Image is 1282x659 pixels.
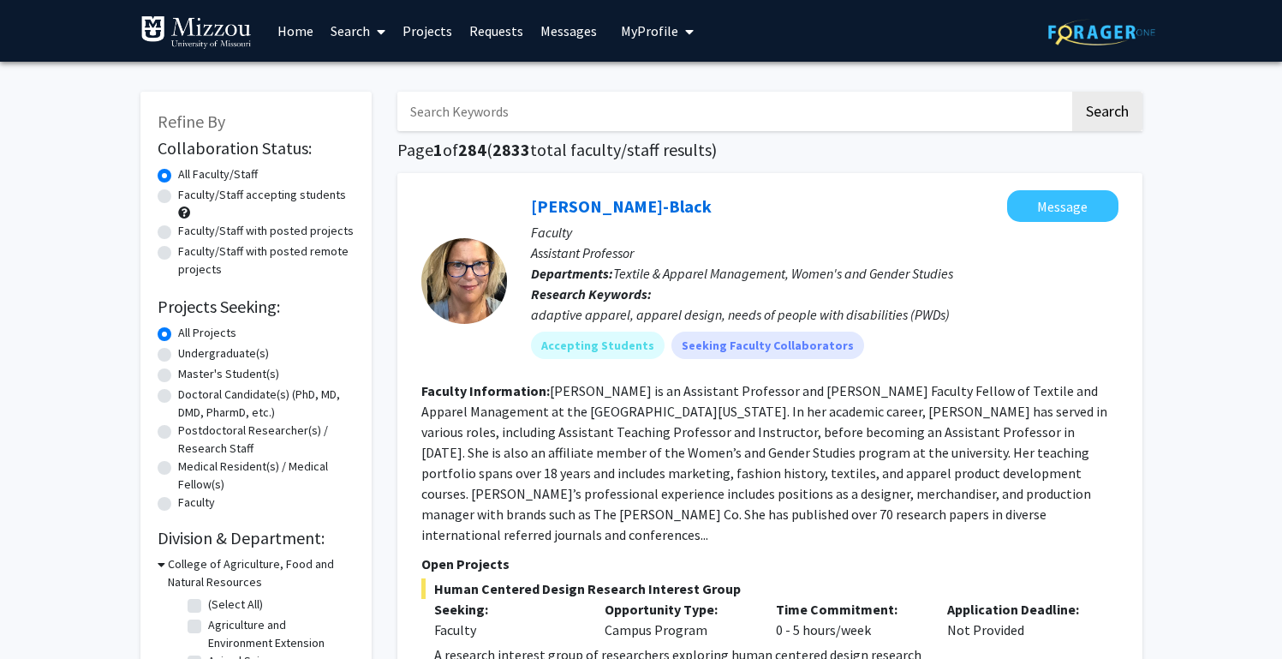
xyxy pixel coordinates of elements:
[531,243,1118,263] p: Assistant Professor
[434,599,580,620] p: Seeking:
[178,344,269,362] label: Undergraduate(s)
[208,616,350,652] label: Agriculture and Environment Extension
[531,265,613,282] b: Departments:
[434,620,580,640] div: Faculty
[1048,19,1155,45] img: ForagerOne Logo
[178,222,354,240] label: Faculty/Staff with posted projects
[421,382,550,399] b: Faculty Information:
[531,332,665,359] mat-chip: Accepting Students
[158,111,225,132] span: Refine By
[178,422,355,458] label: Postdoctoral Researcher(s) / Research Staff
[394,1,461,61] a: Projects
[421,382,1107,543] fg-read-more: [PERSON_NAME] is an Assistant Professor and [PERSON_NAME] Faculty Fellow of Textile and Apparel M...
[421,554,1118,574] p: Open Projects
[269,1,322,61] a: Home
[397,140,1142,160] h1: Page of ( total faculty/staff results)
[168,555,355,591] h3: College of Agriculture, Food and Natural Resources
[492,139,530,160] span: 2833
[613,265,953,282] span: Textile & Apparel Management, Women's and Gender Studies
[178,324,236,342] label: All Projects
[532,1,605,61] a: Messages
[421,578,1118,599] span: Human Centered Design Research Interest Group
[592,599,763,640] div: Campus Program
[461,1,532,61] a: Requests
[13,582,73,646] iframe: Chat
[531,285,652,303] b: Research Keywords:
[158,297,355,317] h2: Projects Seeking:
[397,92,1070,131] input: Search Keywords
[178,458,355,494] label: Medical Resident(s) / Medical Fellow(s)
[947,599,1093,620] p: Application Deadline:
[1072,92,1142,131] button: Search
[776,599,921,620] p: Time Commitment:
[178,243,355,279] label: Faculty/Staff with posted remote projects
[934,599,1106,640] div: Not Provided
[1007,190,1118,222] button: Message Kerri McBee-Black
[208,596,263,614] label: (Select All)
[531,195,712,217] a: [PERSON_NAME]-Black
[621,22,678,39] span: My Profile
[671,332,864,359] mat-chip: Seeking Faculty Collaborators
[531,222,1118,243] p: Faculty
[178,186,346,204] label: Faculty/Staff accepting students
[178,365,279,383] label: Master's Student(s)
[178,494,215,512] label: Faculty
[458,139,486,160] span: 284
[605,599,750,620] p: Opportunity Type:
[178,165,258,183] label: All Faculty/Staff
[433,139,443,160] span: 1
[322,1,394,61] a: Search
[531,304,1118,325] div: adaptive apparel, apparel design, needs of people with disabilities (PWDs)
[178,386,355,422] label: Doctoral Candidate(s) (PhD, MD, DMD, PharmD, etc.)
[158,528,355,548] h2: Division & Department:
[763,599,934,640] div: 0 - 5 hours/week
[140,15,252,50] img: University of Missouri Logo
[158,138,355,159] h2: Collaboration Status:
